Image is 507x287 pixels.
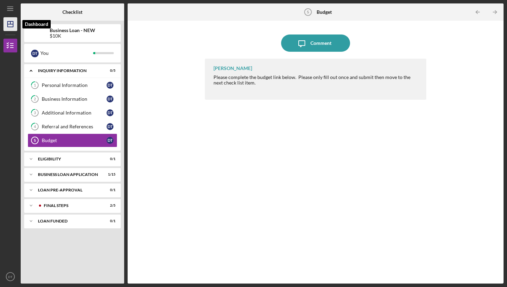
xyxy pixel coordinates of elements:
div: 2 / 5 [103,204,116,208]
div: 0 / 5 [103,69,116,73]
tspan: 5 [34,138,36,142]
tspan: 3 [34,111,36,115]
div: D T [107,82,113,89]
tspan: 1 [34,83,36,88]
button: DT [3,270,17,284]
div: Personal Information [42,82,107,88]
div: D T [107,96,113,102]
div: D T [107,123,113,130]
b: Budget [317,9,332,15]
div: 0 / 1 [103,157,116,161]
div: INQUIRY INFORMATION [38,69,98,73]
div: Budget [42,138,107,143]
div: D T [107,109,113,116]
div: [PERSON_NAME] [213,66,252,71]
div: D T [107,137,113,144]
div: $10K [50,33,95,39]
tspan: 4 [34,125,36,129]
a: 4Referral and ReferencesDT [28,120,117,133]
div: BUSINESS LOAN APPLICATION [38,172,98,177]
tspan: 5 [307,10,309,14]
a: 2Business InformationDT [28,92,117,106]
div: 0 / 1 [103,188,116,192]
text: DT [8,275,13,279]
div: Additional Information [42,110,107,116]
div: You [40,47,93,59]
div: LOAN PRE-APPROVAL [38,188,98,192]
a: 5BudgetDT [28,133,117,147]
div: Please complete the budget link below. Please only fill out once and submit then move to the next... [213,75,419,86]
div: LOAN FUNDED [38,219,98,223]
div: 1 / 15 [103,172,116,177]
div: Business Information [42,96,107,102]
div: FINAL STEPS [44,204,98,208]
div: Comment [310,34,331,52]
div: 0 / 1 [103,219,116,223]
b: Business Loan - NEW [50,28,95,33]
div: D T [31,50,39,57]
button: Comment [281,34,350,52]
b: Checklist [62,9,82,15]
a: 3Additional InformationDT [28,106,117,120]
div: Referral and References [42,124,107,129]
div: ELIGIBILITY [38,157,98,161]
tspan: 2 [34,97,36,101]
a: 1Personal InformationDT [28,78,117,92]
